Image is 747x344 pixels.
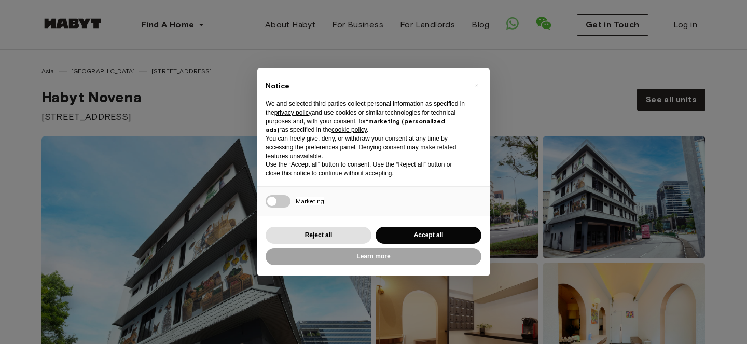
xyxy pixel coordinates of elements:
button: Accept all [376,227,481,244]
a: cookie policy [331,126,367,133]
p: You can freely give, deny, or withdraw your consent at any time by accessing the preferences pane... [266,134,465,160]
button: Close this notice [468,77,485,93]
p: We and selected third parties collect personal information as specified in the and use cookies or... [266,100,465,134]
strong: “marketing (personalized ads)” [266,117,445,134]
span: × [475,79,478,91]
span: Marketing [296,197,324,205]
a: privacy policy [274,109,312,116]
p: Use the “Accept all” button to consent. Use the “Reject all” button or close this notice to conti... [266,160,465,178]
button: Reject all [266,227,371,244]
button: Learn more [266,248,481,265]
h2: Notice [266,81,465,91]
